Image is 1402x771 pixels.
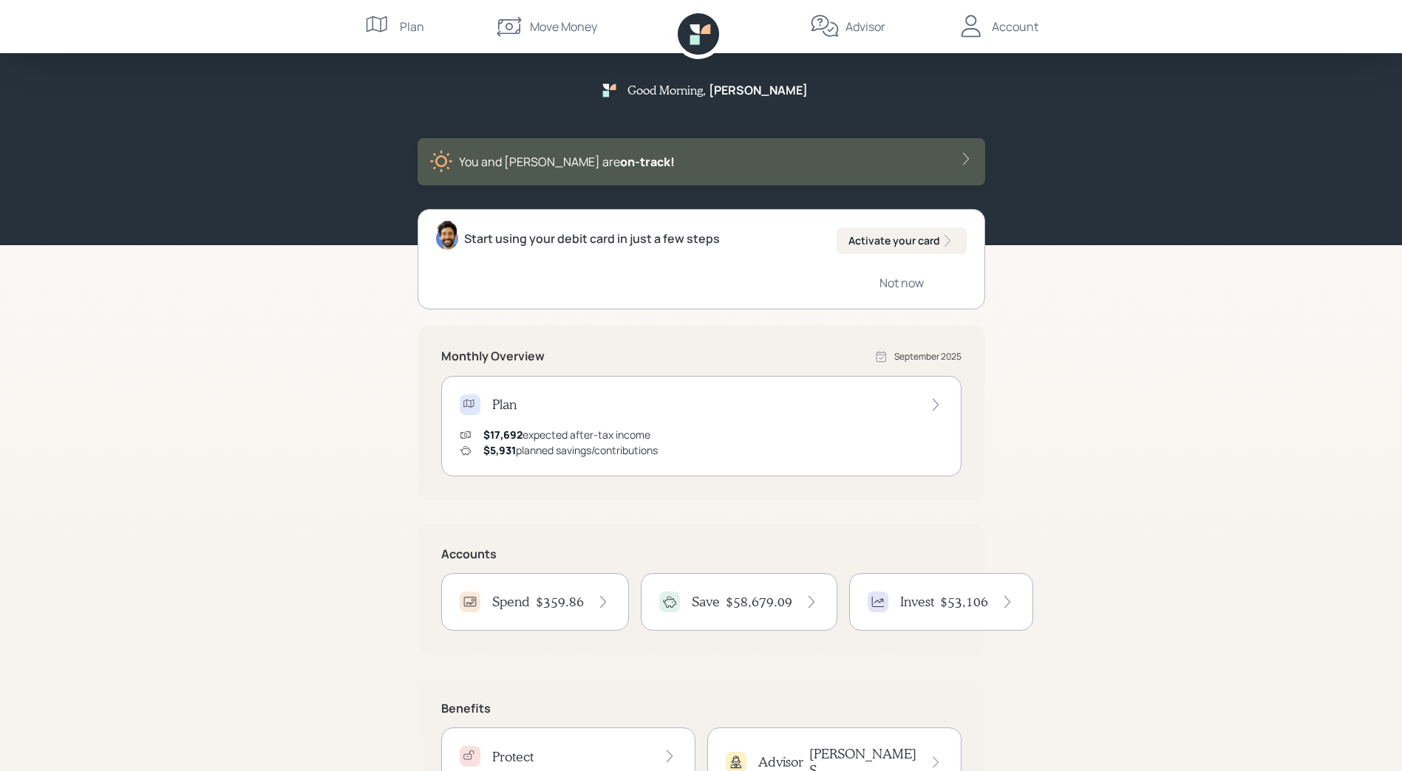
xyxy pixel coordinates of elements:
h5: Benefits [441,702,962,716]
button: Activate your card [837,227,967,254]
span: $5,931 [483,443,516,457]
div: expected after-tax income [483,427,650,442]
h5: Monthly Overview [441,349,545,363]
h4: Plan [492,397,517,413]
h5: Good Morning , [627,83,706,97]
h5: Accounts [441,547,962,561]
div: planned savings/contributions [483,442,658,458]
div: Start using your debit card in just a few steps [464,230,720,247]
h4: Protect [492,749,534,765]
h4: Invest [900,594,934,610]
div: Activate your card [848,233,955,248]
h4: $359.86 [536,594,584,610]
div: September 2025 [894,350,962,363]
div: Plan [400,18,424,35]
div: Account [992,18,1038,35]
h5: [PERSON_NAME] [709,83,808,97]
div: Advisor [845,18,885,35]
span: on‑track! [620,154,675,170]
div: Not now [879,275,924,291]
h4: Advisor [758,754,803,770]
span: $17,692 [483,428,523,442]
div: You and [PERSON_NAME] are [459,153,675,171]
img: sunny-XHVQM73Q.digested.png [429,150,453,174]
div: Move Money [530,18,597,35]
img: eric-schwartz-headshot.png [436,220,458,250]
h4: Spend [492,594,530,610]
h4: $53,106 [940,594,988,610]
h4: $58,679.09 [726,594,792,610]
h4: Save [692,594,720,610]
